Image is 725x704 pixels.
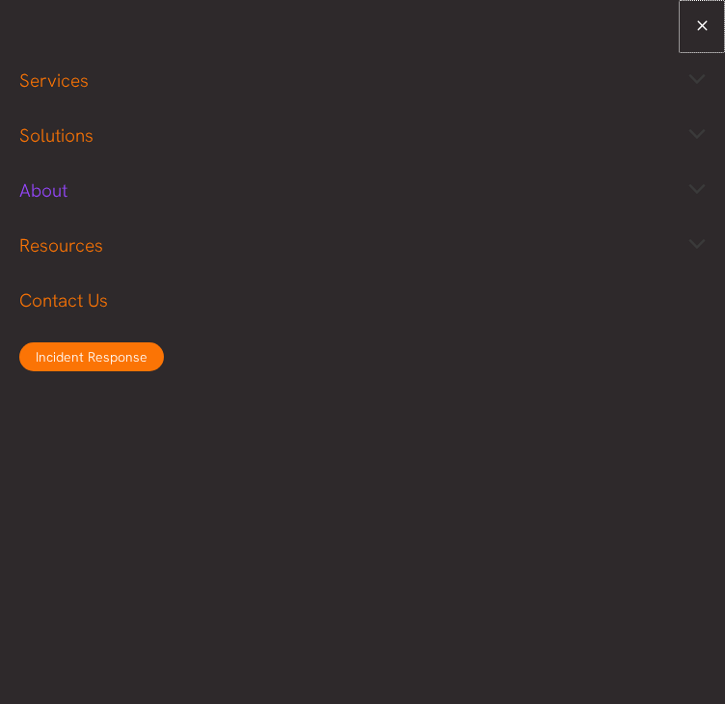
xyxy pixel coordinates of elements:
[19,288,108,312] span: Contact Us
[19,68,89,93] span: Services
[19,123,94,148] span: Solutions
[662,108,722,163] button: Toggle menu
[662,163,722,218] button: Toggle menu
[19,342,164,371] a: Incident Response
[19,178,67,203] span: About
[19,233,103,257] span: Resources
[662,53,722,108] button: Toggle menu
[662,218,722,273] button: Toggle menu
